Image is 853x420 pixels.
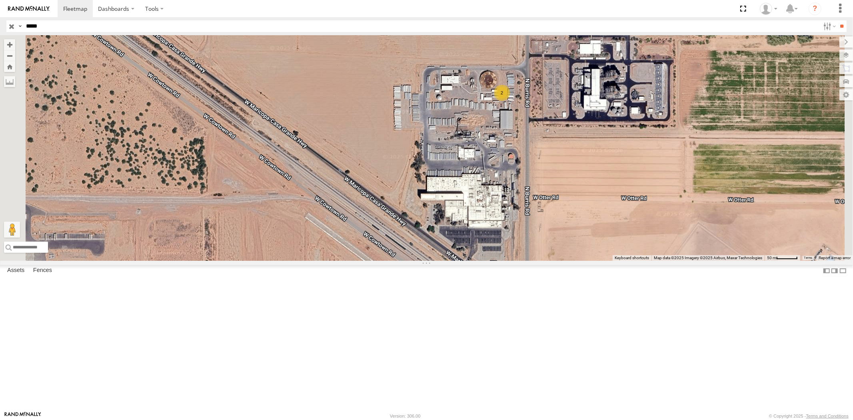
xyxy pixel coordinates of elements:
label: Dock Summary Table to the Right [831,265,839,276]
label: Map Settings [839,89,853,100]
button: Drag Pegman onto the map to open Street View [4,222,20,238]
button: Keyboard shortcuts [615,255,649,261]
label: Dock Summary Table to the Left [823,265,831,276]
label: Hide Summary Table [839,265,847,276]
a: Terms and Conditions [806,414,849,418]
div: Version: 306.00 [390,414,420,418]
i: ? [809,2,821,15]
div: © Copyright 2025 - [769,414,849,418]
a: Report a map error [819,256,851,260]
label: Measure [4,76,15,87]
span: 50 m [767,256,776,260]
label: Fences [29,265,56,276]
div: 2 [494,85,510,101]
button: Zoom Home [4,61,15,72]
button: Zoom out [4,50,15,61]
label: Search Query [17,20,23,32]
label: Search Filter Options [820,20,837,32]
span: Map data ©2025 Imagery ©2025 Airbus, Maxar Technologies [654,256,762,260]
a: Terms [804,256,813,260]
button: Zoom in [4,39,15,50]
div: Sardor Khadjimedov [757,3,780,15]
button: Map Scale: 50 m per 50 pixels [765,255,800,261]
a: Visit our Website [4,412,41,420]
img: rand-logo.svg [8,6,50,12]
label: Assets [3,265,28,276]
